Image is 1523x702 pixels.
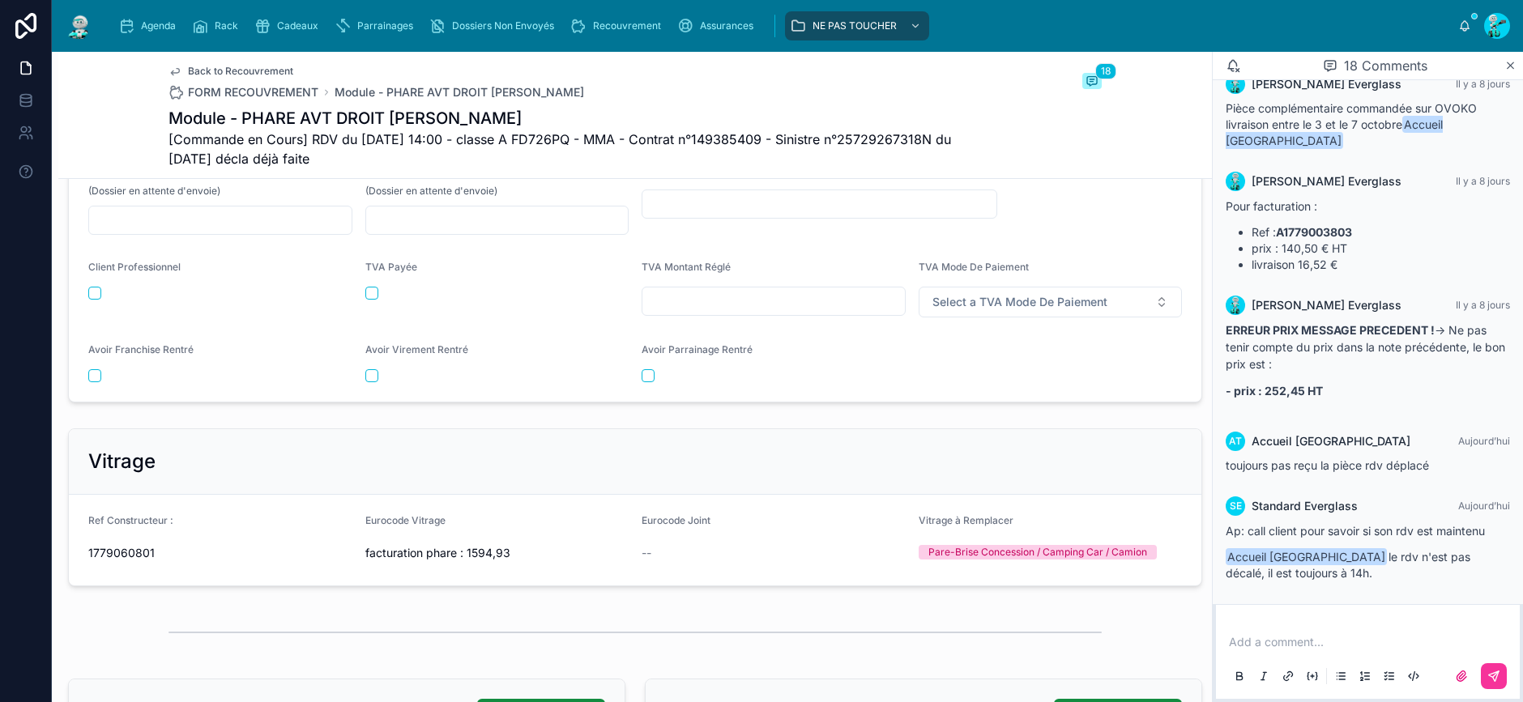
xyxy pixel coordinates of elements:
button: 18 [1082,73,1102,92]
span: [PERSON_NAME] Everglass [1252,173,1401,189]
a: Assurances [672,11,765,40]
span: Agenda [141,19,176,32]
span: (Dossier en attente d'envoie) [365,185,497,198]
a: Rack [187,11,250,40]
span: Aujourd’hui [1458,435,1510,447]
li: prix : 140,50 € HT [1252,240,1510,257]
span: NE PAS TOUCHER [813,19,897,32]
span: Rack [215,19,238,32]
span: Dossiers Non Envoyés [452,19,554,32]
a: Dossiers Non Envoyés [424,11,565,40]
span: Client Professionnel [88,261,181,273]
span: Parrainages [357,19,413,32]
span: Aujourd’hui [1458,500,1510,512]
button: Select Button [919,287,1183,317]
span: Assurances [700,19,753,32]
span: (Dossier en attente d'envoie) [88,185,220,198]
span: Il y a 8 jours [1456,299,1510,311]
strong: ERREUR PRIX MESSAGE PRECEDENT ! [1226,323,1435,337]
strong: A1779003803 [1276,225,1352,239]
span: Avoir Virement Rentré [365,343,468,355]
img: App logo [65,13,94,39]
a: Module - PHARE AVT DROIT [PERSON_NAME] [335,84,584,100]
span: FORM RECOUVREMENT [188,84,318,100]
span: Eurocode Joint [642,514,710,526]
span: Il y a 8 jours [1456,175,1510,187]
div: scrollable content [107,8,1458,44]
div: le rdv n'est pas décalé, il est toujours à 14h. [1226,522,1510,581]
p: -> Ne pas tenir compte du prix dans la note précédente, le bon prix est : [1226,321,1510,372]
span: TVA Mode De Paiement [919,261,1029,273]
span: Accueil [GEOGRAPHIC_DATA] [1252,433,1410,449]
p: Ap: call client pour savoir si son rdv est maintenu [1226,522,1510,539]
span: Standard Everglass [1252,498,1358,514]
a: FORM RECOUVREMENT [169,84,318,100]
span: Back to Recouvrement [188,65,293,78]
span: TVA Montant Réglé [642,261,731,273]
span: Il y a 8 jours [1456,78,1510,90]
span: toujours pas reçu la pièce rdv déplacé [1226,458,1429,472]
span: 1779060801 [88,545,352,561]
a: Back to Recouvrement [169,65,293,78]
p: Pour facturation : [1226,198,1510,215]
strong: - prix : 252,45 HT [1226,384,1323,398]
span: Ref Constructeur : [88,514,173,526]
span: Vitrage à Remplacer [919,514,1013,526]
a: NE PAS TOUCHER [785,11,929,40]
span: SE [1230,500,1242,513]
span: Avoir Parrainage Rentré [642,343,753,355]
span: [PERSON_NAME] Everglass [1252,297,1401,313]
div: Pare-Brise Concession / Camping Car / Camion [928,545,1147,559]
span: AT [1229,435,1242,448]
span: [PERSON_NAME] Everglass [1252,76,1401,92]
span: TVA Payée [365,261,417,273]
span: 18 [1095,63,1116,79]
li: Ref : [1252,224,1510,240]
span: -- [642,545,651,561]
h1: Module - PHARE AVT DROIT [PERSON_NAME] [169,107,980,130]
span: Recouvrement [593,19,661,32]
a: Cadeaux [250,11,330,40]
span: Accueil [GEOGRAPHIC_DATA] [1226,548,1387,565]
li: livraison 16,52 € [1252,257,1510,273]
a: Agenda [113,11,187,40]
a: Parrainages [330,11,424,40]
span: Pièce complémentaire commandée sur OVOKO livraison entre le 3 et le 7 octobre [1226,101,1477,147]
span: 18 Comments [1344,56,1427,75]
span: facturation phare : 1594,93 [365,545,629,561]
h2: Vitrage [88,449,156,474]
span: Cadeaux [277,19,318,32]
span: Select a TVA Mode De Paiement [932,294,1107,310]
span: Eurocode Vitrage [365,514,446,526]
span: Accueil [GEOGRAPHIC_DATA] [1226,116,1443,149]
a: Recouvrement [565,11,672,40]
span: [Commande en Cours] RDV du [DATE] 14:00 - classe A FD726PQ - MMA - Contrat n°149385409 - Sinistre... [169,130,980,168]
span: Avoir Franchise Rentré [88,343,194,355]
